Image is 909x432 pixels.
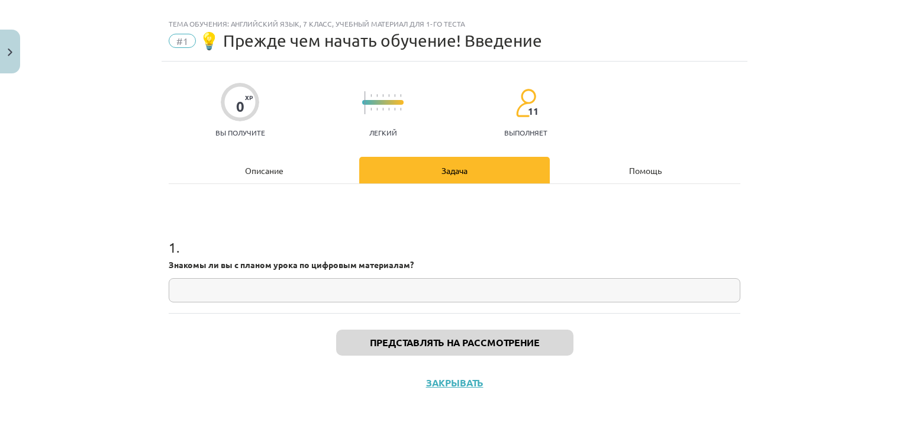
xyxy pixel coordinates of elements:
font: Описание [245,165,283,176]
img: icon-short-line-57e1e144782c952c97e751825c79c345078a6d821885a25fce030b3d8c18986b.svg [376,108,378,111]
font: Закрывать [426,376,483,389]
img: icon-short-line-57e1e144782c952c97e751825c79c345078a6d821885a25fce030b3d8c18986b.svg [382,108,383,111]
img: icon-short-line-57e1e144782c952c97e751825c79c345078a6d821885a25fce030b3d8c18986b.svg [400,94,401,97]
img: icon-short-line-57e1e144782c952c97e751825c79c345078a6d821885a25fce030b3d8c18986b.svg [370,108,372,111]
img: icon-short-line-57e1e144782c952c97e751825c79c345078a6d821885a25fce030b3d8c18986b.svg [394,94,395,97]
button: Закрывать [423,377,487,389]
font: #1 [176,35,188,47]
img: icon-short-line-57e1e144782c952c97e751825c79c345078a6d821885a25fce030b3d8c18986b.svg [394,108,395,111]
img: icon-close-lesson-0947bae3869378f0d4975bcd49f059093ad1ed9edebbc8119c70593378902aed.svg [8,49,12,56]
font: 0 [236,97,244,115]
font: . [176,238,180,256]
font: Тема обучения: Английский язык, 7 класс, учебный материал для 1-го теста [169,19,465,28]
img: icon-short-line-57e1e144782c952c97e751825c79c345078a6d821885a25fce030b3d8c18986b.svg [388,108,389,111]
font: Помощь [629,165,662,176]
font: Задача [441,165,468,176]
font: выполняет [504,128,547,137]
font: Вы получите [215,128,265,137]
font: XP [245,93,253,102]
button: Представлять на рассмотрение [336,330,573,356]
img: students-c634bb4e5e11cddfef0936a35e636f08e4e9abd3cc4e673bd6f9a4125e45ecb1.svg [515,88,536,118]
img: icon-long-line-d9ea69661e0d244f92f715978eff75569469978d946b2353a9bb055b3ed8787d.svg [365,91,366,114]
font: Представлять на рассмотрение [370,336,540,349]
img: icon-short-line-57e1e144782c952c97e751825c79c345078a6d821885a25fce030b3d8c18986b.svg [370,94,372,97]
img: icon-short-line-57e1e144782c952c97e751825c79c345078a6d821885a25fce030b3d8c18986b.svg [382,94,383,97]
img: icon-short-line-57e1e144782c952c97e751825c79c345078a6d821885a25fce030b3d8c18986b.svg [388,94,389,97]
font: 1 [169,238,176,256]
img: icon-short-line-57e1e144782c952c97e751825c79c345078a6d821885a25fce030b3d8c18986b.svg [400,108,401,111]
font: 💡 Прежде чем начать обучение! Введение [199,31,542,50]
font: Знакомы ли вы с планом урока по цифровым материалам? [169,259,414,270]
font: 11 [528,105,539,117]
img: icon-short-line-57e1e144782c952c97e751825c79c345078a6d821885a25fce030b3d8c18986b.svg [376,94,378,97]
font: Легкий [369,128,397,137]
